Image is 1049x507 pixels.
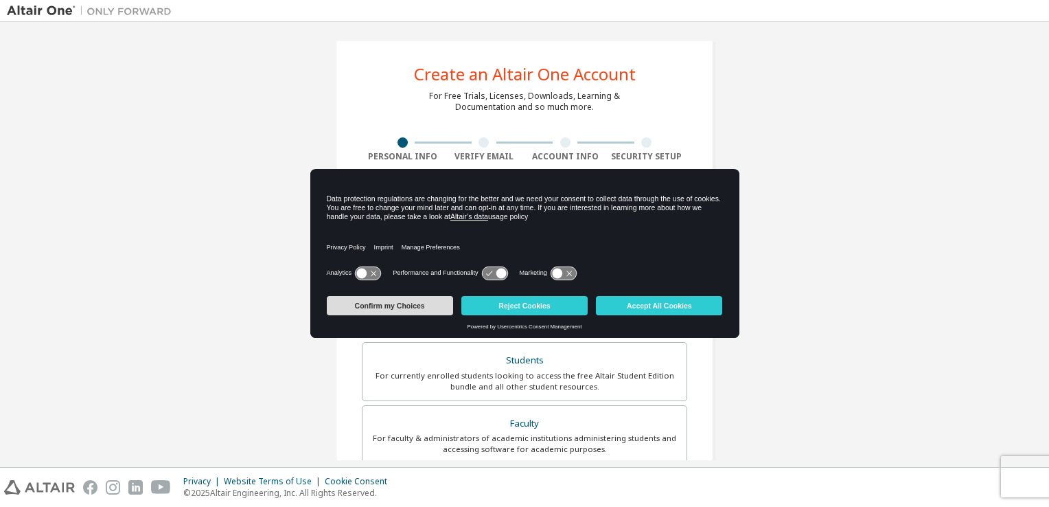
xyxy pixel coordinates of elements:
div: Students [371,351,678,370]
div: Verify Email [443,151,525,162]
div: Personal Info [362,151,443,162]
img: youtube.svg [151,480,171,495]
div: Create an Altair One Account [414,66,636,82]
div: Privacy [183,476,224,487]
img: facebook.svg [83,480,97,495]
div: For Free Trials, Licenses, Downloads, Learning & Documentation and so much more. [429,91,620,113]
div: Security Setup [606,151,688,162]
div: For currently enrolled students looking to access the free Altair Student Edition bundle and all ... [371,370,678,392]
div: Account Info [524,151,606,162]
div: For faculty & administrators of academic institutions administering students and accessing softwa... [371,433,678,455]
div: Cookie Consent [325,476,395,487]
img: instagram.svg [106,480,120,495]
div: Website Terms of Use [224,476,325,487]
img: linkedin.svg [128,480,143,495]
p: © 2025 Altair Engineering, Inc. All Rights Reserved. [183,487,395,499]
div: Faculty [371,414,678,433]
img: Altair One [7,4,178,18]
img: altair_logo.svg [4,480,75,495]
